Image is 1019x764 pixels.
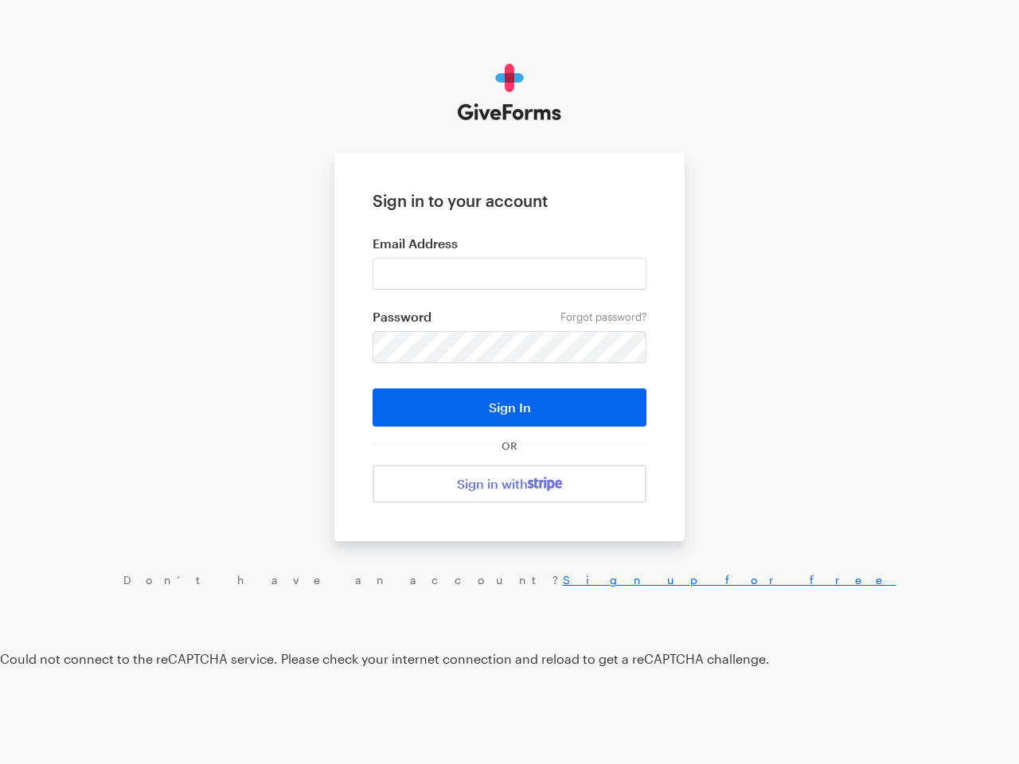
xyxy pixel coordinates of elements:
[563,573,896,587] a: Sign up for free
[458,64,562,121] img: GiveForms
[373,465,646,503] a: Sign in with
[373,236,646,251] label: Email Address
[560,310,646,323] a: Forgot password?
[528,477,562,491] img: stripe-07469f1003232ad58a8838275b02f7af1ac9ba95304e10fa954b414cd571f63b.svg
[373,191,646,210] h1: Sign in to your account
[498,439,521,452] span: OR
[373,309,646,325] label: Password
[373,388,646,427] button: Sign In
[16,573,1003,587] div: Don’t have an account?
